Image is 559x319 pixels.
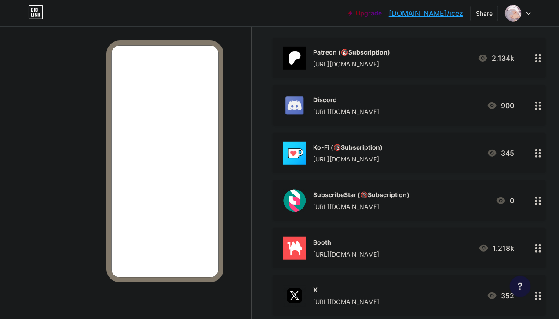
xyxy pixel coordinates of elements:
div: Ko-Fi (🔞Subscription) [313,143,383,152]
img: Ko-Fi (🔞Subscription) [283,142,306,165]
img: Discord [283,94,306,117]
div: Patreon (🔞Subscription) [313,48,390,57]
div: 352 [487,290,514,301]
a: [DOMAIN_NAME]/icez [389,8,463,18]
div: 345 [487,148,514,158]
div: [URL][DOMAIN_NAME] [313,297,379,306]
img: SubscribeStar (🔞Subscription) [283,189,306,212]
div: X [313,285,379,294]
div: 2.134k [478,53,514,63]
div: Booth [313,238,379,247]
div: Discord [313,95,379,104]
div: 1.218k [479,243,514,253]
div: 900 [487,100,514,111]
div: Share [476,9,493,18]
div: SubscribeStar (🔞Subscription) [313,190,409,199]
img: Booth [283,237,306,260]
div: [URL][DOMAIN_NAME] [313,249,379,259]
div: [URL][DOMAIN_NAME] [313,202,409,211]
img: X [283,284,306,307]
a: Upgrade [348,10,382,17]
img: icez [505,5,522,22]
div: [URL][DOMAIN_NAME] [313,107,379,116]
div: 0 [496,195,514,206]
div: [URL][DOMAIN_NAME] [313,59,390,69]
div: [URL][DOMAIN_NAME] [313,154,383,164]
img: Patreon (🔞Subscription) [283,47,306,70]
